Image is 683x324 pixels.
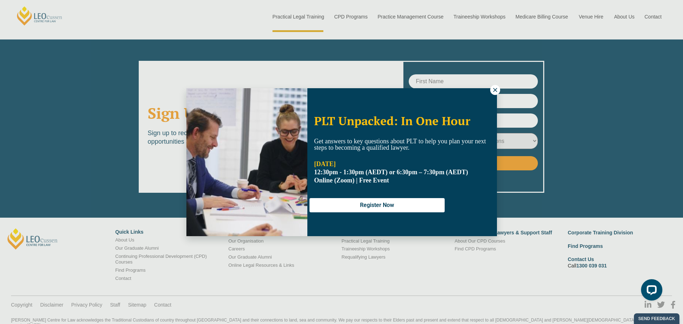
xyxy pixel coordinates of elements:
span: Online (Zoom) | Free Event [314,177,389,184]
span: PLT Unpacked: In One Hour [314,113,470,128]
button: Close [490,85,500,95]
strong: [DATE] [314,160,336,168]
img: Woman in yellow blouse holding folders looking to the right and smiling [186,88,307,236]
span: Get answers to key questions about PLT to help you plan your next steps to becoming a qualified l... [314,138,486,151]
iframe: LiveChat chat widget [635,276,665,306]
button: Register Now [309,198,445,212]
strong: 12:30pm - 1:30pm (AEDT) or 6:30pm – 7:30pm (AEDT) [314,169,468,176]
